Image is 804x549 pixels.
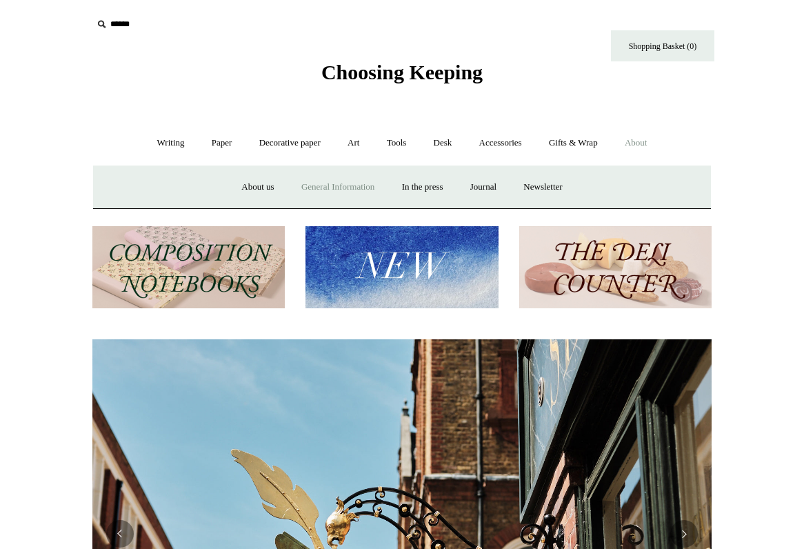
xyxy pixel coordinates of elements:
a: Writing [145,125,197,161]
img: 202302 Composition ledgers.jpg__PID:69722ee6-fa44-49dd-a067-31375e5d54ec [92,226,285,308]
span: Choosing Keeping [321,61,483,83]
a: Gifts & Wrap [536,125,610,161]
a: Accessories [467,125,534,161]
a: Shopping Basket (0) [611,30,714,61]
a: Desk [421,125,465,161]
a: In the press [390,169,456,206]
a: Journal [458,169,509,206]
a: Decorative paper [247,125,333,161]
a: About [612,125,660,161]
img: New.jpg__PID:f73bdf93-380a-4a35-bcfe-7823039498e1 [305,226,498,308]
button: Previous [106,520,134,548]
a: Art [335,125,372,161]
a: About us [229,169,286,206]
img: The Deli Counter [519,226,712,308]
a: Tools [374,125,419,161]
a: Paper [199,125,245,161]
button: Next [670,520,698,548]
a: Choosing Keeping [321,72,483,81]
a: General Information [289,169,387,206]
a: Newsletter [511,169,574,206]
